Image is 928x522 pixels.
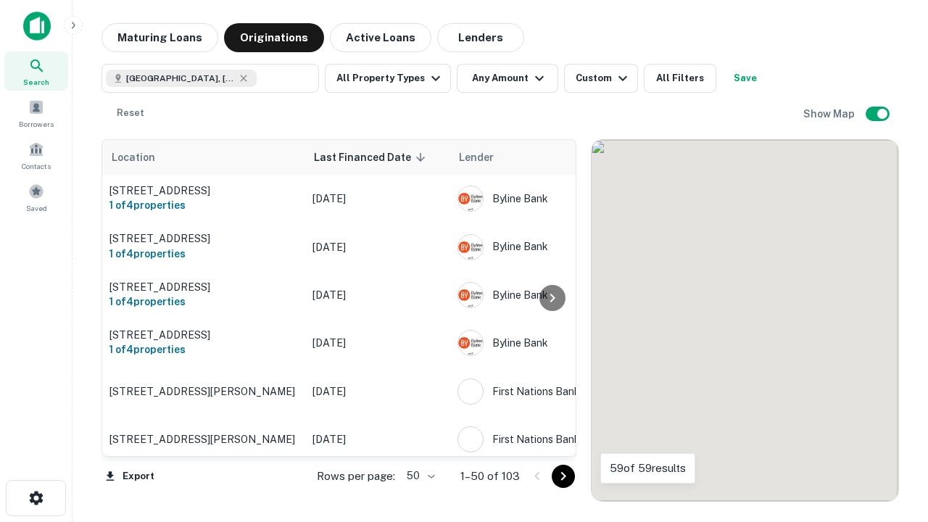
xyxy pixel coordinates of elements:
[102,140,305,175] th: Location
[109,281,298,294] p: [STREET_ADDRESS]
[126,72,235,85] span: [GEOGRAPHIC_DATA], [GEOGRAPHIC_DATA]
[803,106,857,122] h6: Show Map
[107,99,154,128] button: Reset
[576,70,631,87] div: Custom
[457,330,675,356] div: Byline Bank
[23,76,49,88] span: Search
[460,468,520,485] p: 1–50 of 103
[458,283,483,307] img: picture
[109,433,298,446] p: [STREET_ADDRESS][PERSON_NAME]
[457,64,558,93] button: Any Amount
[312,384,443,399] p: [DATE]
[312,239,443,255] p: [DATE]
[722,64,768,93] button: Save your search to get updates of matches that match your search criteria.
[437,23,524,52] button: Lenders
[457,378,675,405] div: First Nations Bank
[644,64,716,93] button: All Filters
[224,23,324,52] button: Originations
[450,140,682,175] th: Lender
[401,465,437,486] div: 50
[312,287,443,303] p: [DATE]
[457,282,675,308] div: Byline Bank
[109,294,298,310] h6: 1 of 4 properties
[458,235,483,260] img: picture
[457,234,675,260] div: Byline Bank
[109,385,298,398] p: [STREET_ADDRESS][PERSON_NAME]
[22,160,51,172] span: Contacts
[457,186,675,212] div: Byline Bank
[458,331,483,355] img: picture
[109,328,298,341] p: [STREET_ADDRESS]
[111,149,174,166] span: Location
[312,191,443,207] p: [DATE]
[305,140,450,175] th: Last Financed Date
[330,23,431,52] button: Active Loans
[317,468,395,485] p: Rows per page:
[458,427,483,452] img: picture
[4,51,68,91] a: Search
[109,232,298,245] p: [STREET_ADDRESS]
[312,431,443,447] p: [DATE]
[4,178,68,217] a: Saved
[26,202,47,214] span: Saved
[109,246,298,262] h6: 1 of 4 properties
[564,64,638,93] button: Custom
[552,465,575,488] button: Go to next page
[4,136,68,175] a: Contacts
[592,140,898,501] div: 0 0
[457,426,675,452] div: First Nations Bank
[23,12,51,41] img: capitalize-icon.png
[101,23,218,52] button: Maturing Loans
[109,184,298,197] p: [STREET_ADDRESS]
[459,149,494,166] span: Lender
[312,335,443,351] p: [DATE]
[458,186,483,211] img: picture
[855,406,928,476] iframe: Chat Widget
[610,460,686,477] p: 59 of 59 results
[109,197,298,213] h6: 1 of 4 properties
[4,94,68,133] a: Borrowers
[109,341,298,357] h6: 1 of 4 properties
[19,118,54,130] span: Borrowers
[458,379,483,404] img: picture
[314,149,430,166] span: Last Financed Date
[325,64,451,93] button: All Property Types
[101,465,158,487] button: Export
